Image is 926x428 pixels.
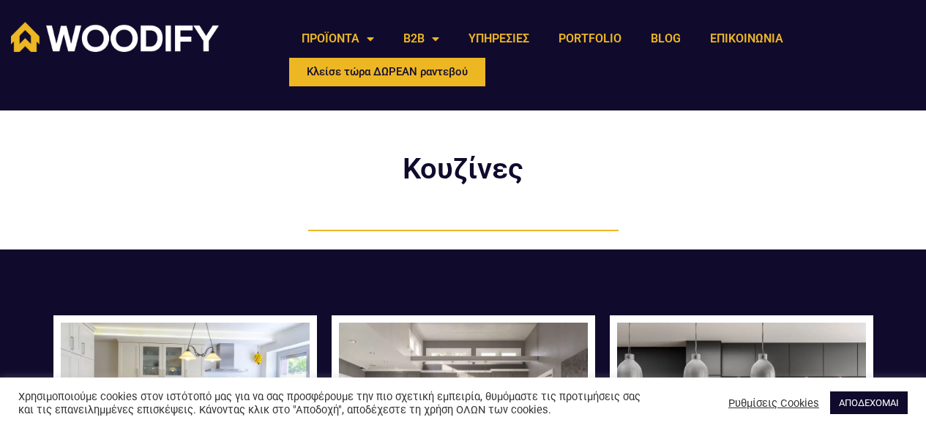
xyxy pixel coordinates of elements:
a: Ρυθμίσεις Cookies [728,397,819,410]
div: Χρησιμοποιούμε cookies στον ιστότοπό μας για να σας προσφέρουμε την πιο σχετική εμπειρία, θυμόμασ... [18,390,641,416]
img: Woodify [11,22,219,52]
a: PORTFOLIO [544,22,636,56]
a: ΥΠΗΡΕΣΙΕΣ [454,22,544,56]
a: BLOG [636,22,695,56]
a: ΕΠΙΚΟΙΝΩΝΙΑ [695,22,798,56]
a: ΑΠΟΔΕΧΟΜΑΙ [830,391,908,414]
a: B2B [389,22,454,56]
span: Κλείσε τώρα ΔΩΡΕΑΝ ραντεβού [307,67,468,78]
nav: Menu [287,22,798,56]
a: ΠΡΟΪΟΝΤΑ [287,22,389,56]
h2: Κουζίνες [288,154,639,184]
a: Κλείσε τώρα ΔΩΡΕΑΝ ραντεβού [287,56,488,89]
